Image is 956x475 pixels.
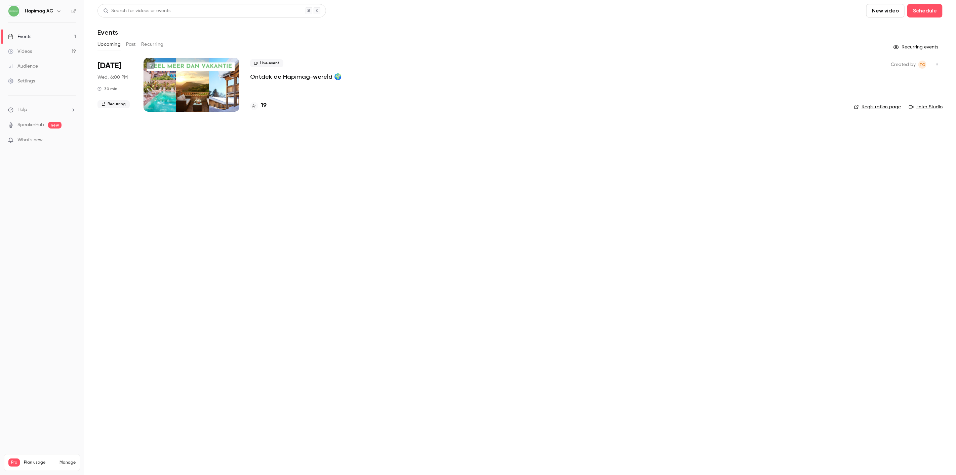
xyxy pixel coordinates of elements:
[103,7,170,14] div: Search for videos or events
[59,460,76,465] a: Manage
[8,33,31,40] div: Events
[918,61,926,69] span: Tiziana Gallizia
[250,73,342,81] a: Ontdek de Hapimag-wereld 🌍
[17,106,27,113] span: Help
[919,61,925,69] span: TG
[97,28,118,36] h1: Events
[17,137,43,144] span: What's new
[48,122,62,129] span: new
[250,59,283,67] span: Live event
[24,460,55,465] span: Plan usage
[907,4,943,17] button: Schedule
[250,101,267,110] a: 19
[8,106,76,113] li: help-dropdown-opener
[141,39,164,50] button: Recurring
[97,86,117,92] div: 30 min
[261,101,267,110] h4: 19
[25,8,53,14] h6: Hapimag AG
[97,100,130,108] span: Recurring
[8,6,19,16] img: Hapimag AG
[8,78,35,84] div: Settings
[97,74,128,81] span: Wed, 6:00 PM
[909,104,943,110] a: Enter Studio
[866,4,905,17] button: New video
[891,61,916,69] span: Created by
[8,63,38,70] div: Audience
[854,104,901,110] a: Registration page
[126,39,136,50] button: Past
[97,58,133,112] div: Sep 3 Wed, 6:00 PM (Europe/Zurich)
[8,459,20,467] span: Pro
[97,39,121,50] button: Upcoming
[97,61,121,71] span: [DATE]
[8,48,32,55] div: Videos
[17,121,44,129] a: SpeakerHub
[890,42,943,52] button: Recurring events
